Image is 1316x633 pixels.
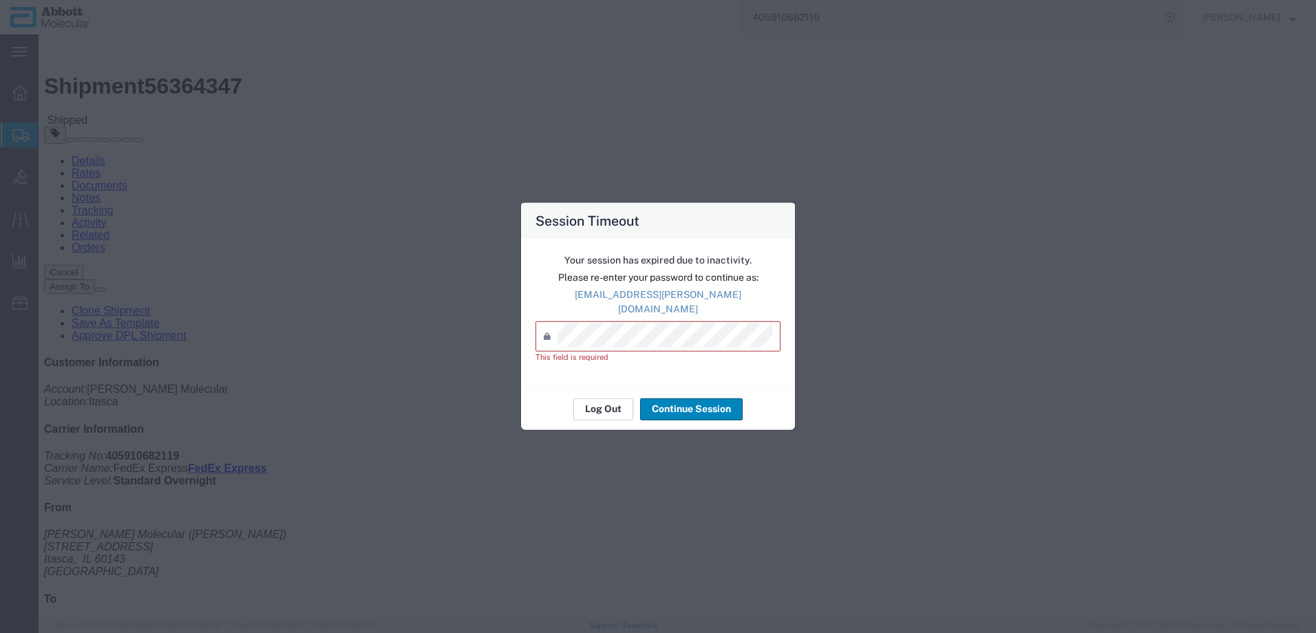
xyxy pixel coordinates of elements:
[640,398,743,420] button: Continue Session
[535,288,781,316] p: [EMAIL_ADDRESS][PERSON_NAME][DOMAIN_NAME]
[535,253,781,268] p: Your session has expired due to inactivity.
[573,398,633,420] button: Log Out
[535,352,781,363] div: This field is required
[535,211,639,230] h4: Session Timeout
[535,270,781,285] p: Please re-enter your password to continue as:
